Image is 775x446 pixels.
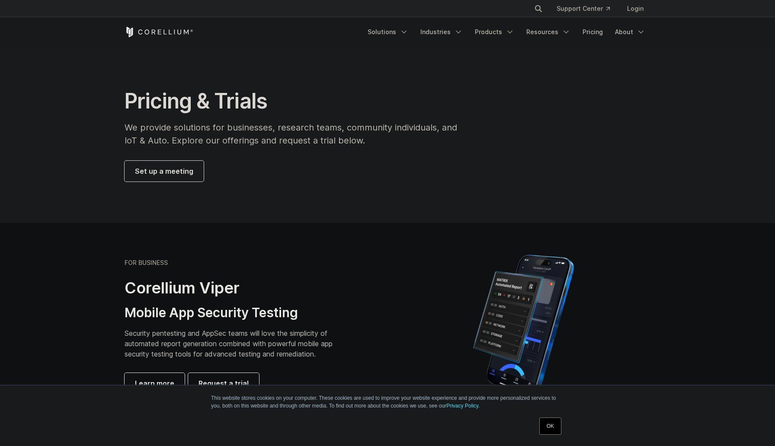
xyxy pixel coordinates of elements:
div: Navigation Menu [524,1,650,16]
a: Login [620,1,650,16]
h1: Pricing & Trials [125,88,469,114]
a: OK [539,417,561,435]
a: Pricing [577,24,608,40]
a: Products [470,24,519,40]
p: This website stores cookies on your computer. These cookies are used to improve your website expe... [211,394,564,410]
a: Support Center [550,1,617,16]
a: Solutions [362,24,413,40]
p: Security pentesting and AppSec teams will love the simplicity of automated report generation comb... [125,328,346,359]
a: Request a trial [188,373,259,394]
h6: FOR BUSINESS [125,259,168,267]
span: Learn more [135,378,174,389]
span: Set up a meeting [135,166,193,176]
span: Request a trial [199,378,249,389]
p: We provide solutions for businesses, research teams, community individuals, and IoT & Auto. Explo... [125,121,469,147]
a: Privacy Policy. [446,403,480,409]
a: Industries [415,24,468,40]
img: Corellium MATRIX automated report on iPhone showing app vulnerability test results across securit... [458,251,589,402]
button: Search [531,1,546,16]
h2: Corellium Viper [125,278,346,298]
a: Corellium Home [125,27,193,37]
div: Navigation Menu [362,24,650,40]
a: About [610,24,650,40]
a: Resources [521,24,576,40]
h3: Mobile App Security Testing [125,305,346,321]
a: Learn more [125,373,185,394]
a: Set up a meeting [125,161,204,182]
